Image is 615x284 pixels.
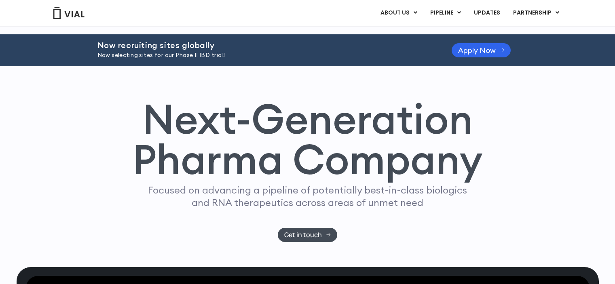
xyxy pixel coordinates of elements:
[467,6,506,20] a: UPDATES
[53,7,85,19] img: Vial Logo
[278,228,337,242] a: Get in touch
[424,6,467,20] a: PIPELINEMenu Toggle
[145,184,471,209] p: Focused on advancing a pipeline of potentially best-in-class biologics and RNA therapeutics acros...
[284,232,322,238] span: Get in touch
[452,43,511,57] a: Apply Now
[507,6,566,20] a: PARTNERSHIPMenu Toggle
[458,47,496,53] span: Apply Now
[133,99,483,180] h1: Next-Generation Pharma Company
[374,6,423,20] a: ABOUT USMenu Toggle
[97,41,431,50] h2: Now recruiting sites globally
[97,51,431,60] p: Now selecting sites for our Phase II IBD trial!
